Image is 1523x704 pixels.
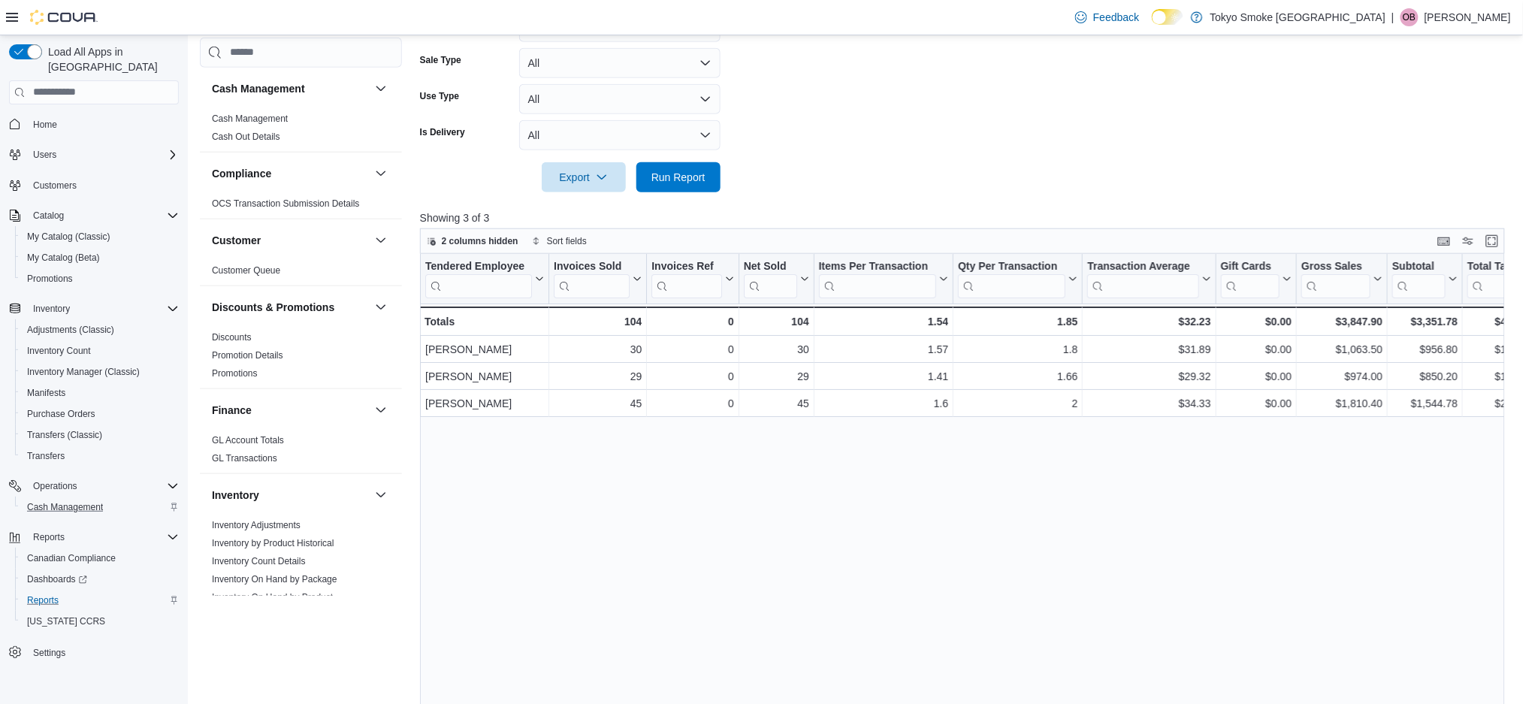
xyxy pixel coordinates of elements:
[3,641,185,663] button: Settings
[42,44,179,74] span: Load All Apps in [GEOGRAPHIC_DATA]
[425,313,544,331] div: Totals
[554,340,642,358] div: 30
[21,342,179,360] span: Inventory Count
[27,644,71,662] a: Settings
[15,611,185,632] button: [US_STATE] CCRS
[425,259,532,273] div: Tendered Employee
[27,300,179,318] span: Inventory
[212,453,277,464] a: GL Transactions
[200,195,402,219] div: Compliance
[1301,259,1382,298] button: Gross Sales
[15,425,185,446] button: Transfers (Classic)
[15,446,185,467] button: Transfers
[420,54,461,66] label: Sale Type
[1220,259,1280,273] div: Gift Cards
[212,113,288,125] span: Cash Management
[651,259,721,273] div: Invoices Ref
[21,426,108,444] a: Transfers (Classic)
[27,366,140,378] span: Inventory Manager (Classic)
[212,537,334,549] span: Inventory by Product Historical
[1392,259,1446,273] div: Subtotal
[200,261,402,286] div: Customer
[33,531,65,543] span: Reports
[21,384,179,402] span: Manifests
[33,180,77,192] span: Customers
[21,570,93,588] a: Dashboards
[21,498,109,516] a: Cash Management
[200,431,402,473] div: Finance
[27,177,83,195] a: Customers
[1467,259,1521,273] div: Total Tax
[1210,8,1386,26] p: Tokyo Smoke [GEOGRAPHIC_DATA]
[33,647,65,659] span: Settings
[1467,259,1521,298] div: Total Tax
[420,90,459,102] label: Use Type
[212,198,360,210] span: OCS Transaction Submission Details
[1087,313,1210,331] div: $32.23
[1220,394,1292,412] div: $0.00
[743,259,808,298] button: Net Sold
[21,321,120,339] a: Adjustments (Classic)
[200,328,402,388] div: Discounts & Promotions
[212,367,258,379] span: Promotions
[212,233,369,248] button: Customer
[372,298,390,316] button: Discounts & Promotions
[27,477,83,495] button: Operations
[212,332,252,343] a: Discounts
[372,486,390,504] button: Inventory
[21,447,71,465] a: Transfers
[743,313,808,331] div: 104
[519,120,721,150] button: All
[212,233,261,248] h3: Customer
[818,313,948,331] div: 1.54
[21,570,179,588] span: Dashboards
[212,300,334,315] h3: Discounts & Promotions
[200,110,402,152] div: Cash Management
[15,268,185,289] button: Promotions
[21,228,179,246] span: My Catalog (Classic)
[958,394,1077,412] div: 2
[27,528,71,546] button: Reports
[526,232,593,250] button: Sort fields
[21,612,179,630] span: Washington CCRS
[1301,340,1382,358] div: $1,063.50
[27,252,100,264] span: My Catalog (Beta)
[819,340,949,358] div: 1.57
[21,405,101,423] a: Purchase Orders
[33,149,56,161] span: Users
[818,259,948,298] button: Items Per Transaction
[212,556,306,567] a: Inventory Count Details
[33,480,77,492] span: Operations
[425,259,532,298] div: Tendered Employee
[420,210,1515,225] p: Showing 3 of 3
[651,170,706,185] span: Run Report
[21,228,116,246] a: My Catalog (Classic)
[743,259,796,273] div: Net Sold
[212,349,283,361] span: Promotion Details
[212,488,259,503] h3: Inventory
[27,345,91,357] span: Inventory Count
[21,270,179,288] span: Promotions
[212,166,271,181] h3: Compliance
[21,384,71,402] a: Manifests
[15,319,185,340] button: Adjustments (Classic)
[21,549,122,567] a: Canadian Compliance
[1093,10,1139,25] span: Feedback
[1087,259,1210,298] button: Transaction Average
[1087,340,1210,358] div: $31.89
[21,426,179,444] span: Transfers (Classic)
[212,555,306,567] span: Inventory Count Details
[212,434,284,446] span: GL Account Totals
[15,590,185,611] button: Reports
[212,300,369,315] button: Discounts & Promotions
[425,367,544,385] div: [PERSON_NAME]
[21,612,111,630] a: [US_STATE] CCRS
[819,394,949,412] div: 1.6
[651,313,733,331] div: 0
[425,340,544,358] div: [PERSON_NAME]
[21,249,106,267] a: My Catalog (Beta)
[212,574,337,585] a: Inventory On Hand by Package
[27,300,76,318] button: Inventory
[15,361,185,382] button: Inventory Manager (Classic)
[27,573,87,585] span: Dashboards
